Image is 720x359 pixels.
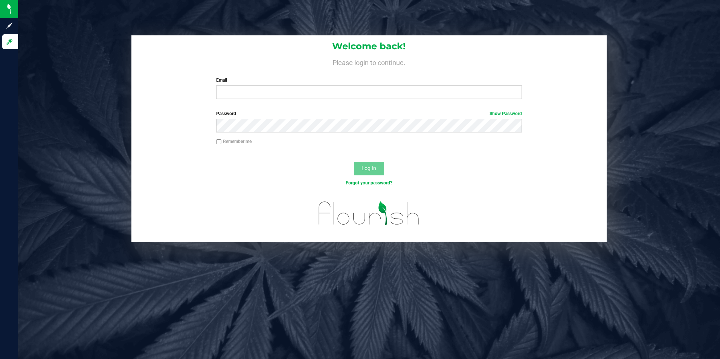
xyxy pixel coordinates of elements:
[6,22,13,29] inline-svg: Sign up
[131,41,607,51] h1: Welcome back!
[310,194,429,233] img: flourish_logo.svg
[346,180,392,186] a: Forgot your password?
[216,77,522,84] label: Email
[490,111,522,116] a: Show Password
[354,162,384,175] button: Log In
[216,111,236,116] span: Password
[362,165,376,171] span: Log In
[6,38,13,46] inline-svg: Log in
[216,139,221,145] input: Remember me
[131,57,607,66] h4: Please login to continue.
[216,138,252,145] label: Remember me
